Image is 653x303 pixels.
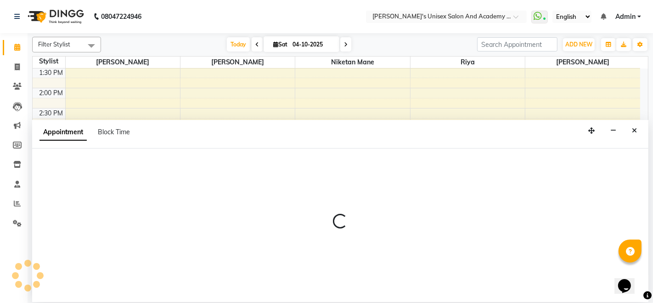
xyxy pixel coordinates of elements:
div: 2:00 PM [38,88,65,98]
span: Niketan Mane [295,57,410,68]
span: Sat [271,41,290,48]
span: Riya [411,57,525,68]
span: Block Time [98,128,130,136]
span: [PERSON_NAME] [66,57,180,68]
span: ADD NEW [565,41,592,48]
img: logo [23,4,86,29]
div: 2:30 PM [38,109,65,118]
span: [PERSON_NAME] [180,57,295,68]
div: 1:30 PM [38,68,65,78]
input: Search Appointment [477,37,557,51]
span: [PERSON_NAME] [525,57,640,68]
button: Close [628,124,641,138]
span: Admin [615,12,636,22]
b: 08047224946 [101,4,141,29]
iframe: chat widget [614,266,644,294]
div: Stylist [33,57,65,66]
span: Today [227,37,250,51]
button: ADD NEW [563,38,595,51]
input: 2025-10-04 [290,38,336,51]
span: Appointment [39,124,87,141]
span: Filter Stylist [38,40,70,48]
